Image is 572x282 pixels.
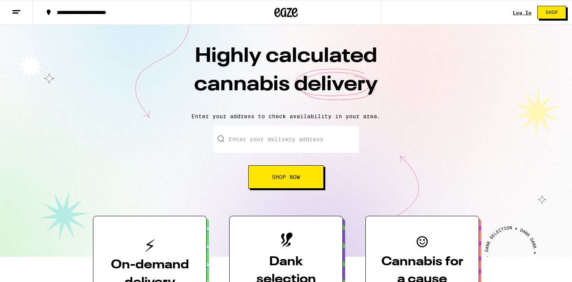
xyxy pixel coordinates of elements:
p: Enter your address to check availability in your area. [8,113,564,119]
button: Shop [537,6,566,19]
button: Shop Now [248,165,324,189]
a: Log In [513,10,532,15]
span: Shop Now [272,174,300,180]
input: Enter your delivery address [213,126,359,153]
a: Shop [532,6,572,19]
span: Shop [546,10,558,15]
h1: Highly calculated cannabis delivery [150,42,422,107]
